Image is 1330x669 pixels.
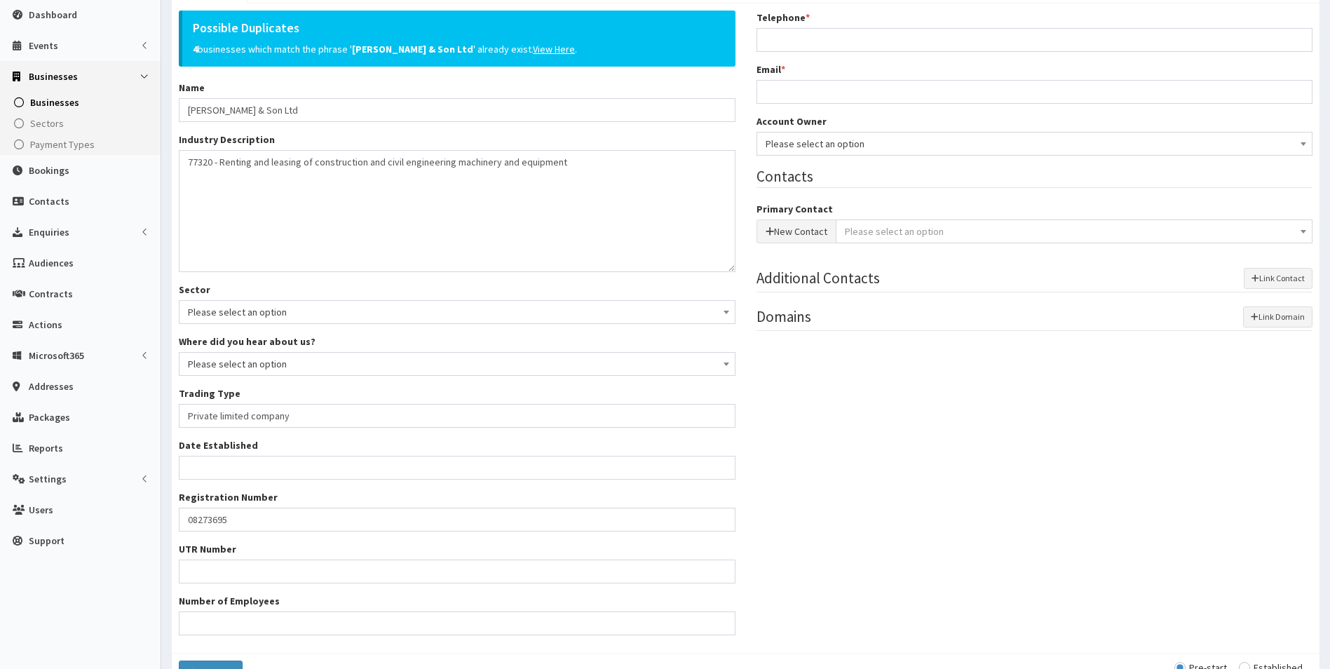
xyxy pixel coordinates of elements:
[845,225,944,238] span: Please select an option
[29,534,65,547] span: Support
[29,288,73,300] span: Contracts
[29,195,69,208] span: Contacts
[352,43,473,55] b: [PERSON_NAME] & Son Ltd
[756,11,810,25] label: Telephone
[179,594,280,608] label: Number of Employees
[756,202,833,216] label: Primary Contact
[179,490,278,504] label: Registration Number
[179,542,236,556] label: UTR Number
[30,138,95,151] span: Payment Types
[29,39,58,52] span: Events
[29,442,63,454] span: Reports
[179,133,275,147] label: Industry Description
[179,352,735,376] span: Please select an option
[179,283,210,297] label: Sector
[756,166,1313,188] legend: Contacts
[179,438,258,452] label: Date Established
[1243,306,1312,327] button: Link Domain
[30,96,79,109] span: Businesses
[179,334,315,349] label: Where did you hear about us?
[29,504,53,516] span: Users
[756,114,827,128] label: Account Owner
[29,70,78,83] span: Businesses
[29,473,67,485] span: Settings
[179,81,205,95] label: Name
[188,302,726,322] span: Please select an option
[193,43,198,55] b: 4
[4,92,161,113] a: Businesses
[188,354,726,374] span: Please select an option
[29,226,69,238] span: Enquiries
[756,132,1313,156] span: Please select an option
[4,113,161,134] a: Sectors
[533,43,575,55] a: View Here
[756,268,1313,292] legend: Additional Contacts
[179,300,735,324] span: Please select an option
[179,150,735,272] textarea: 77320 - Renting and leasing of construction and civil engineering machinery and equipment
[179,386,240,400] label: Trading Type
[756,219,836,243] button: New Contact
[30,117,64,130] span: Sectors
[29,380,74,393] span: Addresses
[29,318,62,331] span: Actions
[756,306,1313,331] legend: Domains
[766,134,1304,154] span: Please select an option
[29,257,74,269] span: Audiences
[29,8,77,21] span: Dashboard
[4,134,161,155] a: Payment Types
[179,11,735,67] div: businesses which match the phrase ' ' already exist. .
[193,21,714,35] h4: Possible Duplicates
[1244,268,1312,289] button: Link Contact
[29,164,69,177] span: Bookings
[29,411,70,424] span: Packages
[756,62,785,76] label: Email
[29,349,84,362] span: Microsoft365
